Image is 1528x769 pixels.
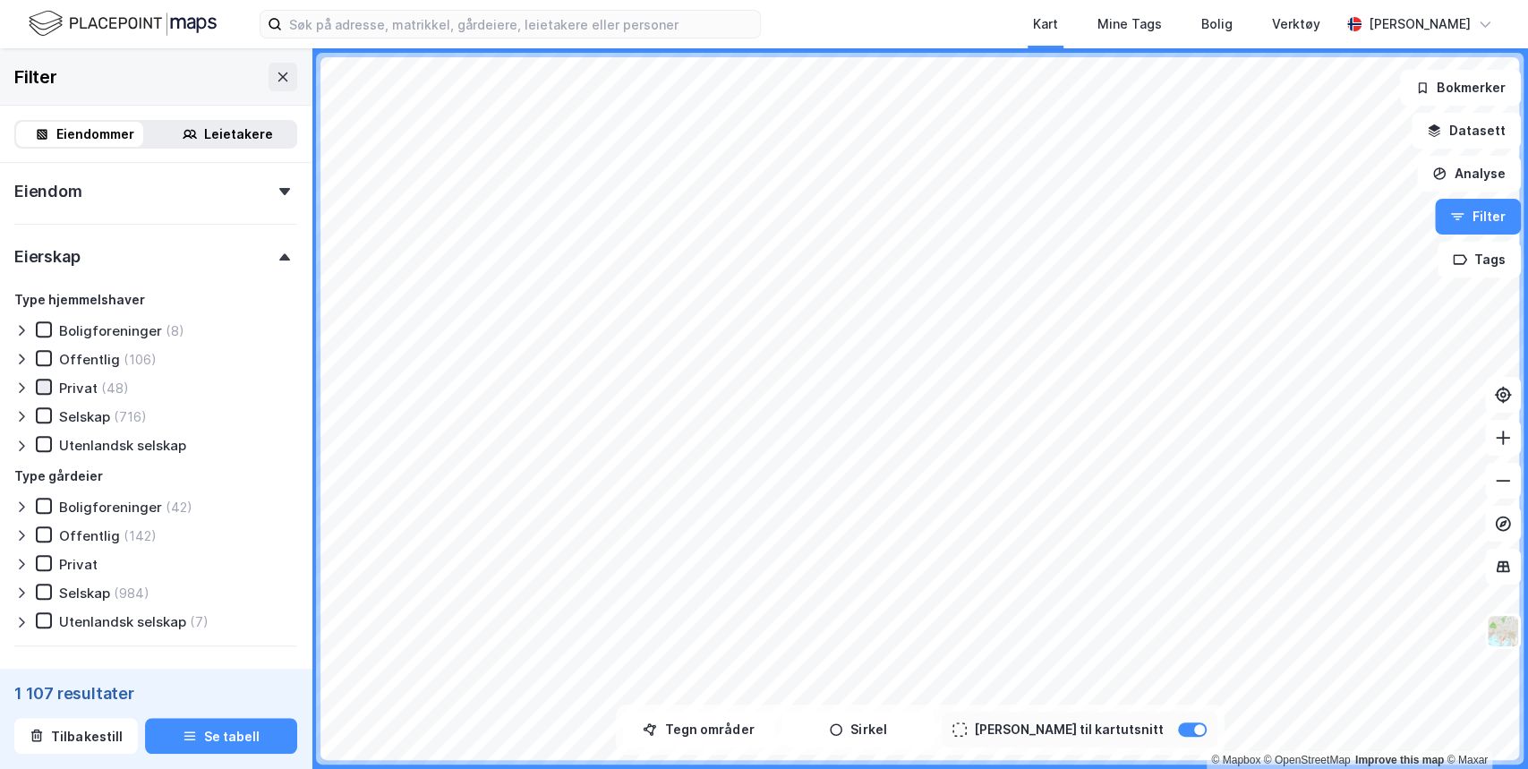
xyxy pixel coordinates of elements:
[59,380,98,397] div: Privat
[1033,13,1058,35] div: Kart
[166,322,184,339] div: (8)
[124,351,157,368] div: (106)
[101,380,129,397] div: (48)
[59,408,110,425] div: Selskap
[114,585,149,602] div: (984)
[124,527,157,544] div: (142)
[1417,156,1521,192] button: Analyse
[14,63,57,91] div: Filter
[1412,113,1521,149] button: Datasett
[1355,754,1444,766] a: Improve this map
[1264,754,1351,766] a: OpenStreetMap
[59,556,98,573] div: Privat
[145,719,297,755] button: Se tabell
[282,11,760,38] input: Søk på adresse, matrikkel, gårdeiere, leietakere eller personer
[1435,199,1521,235] button: Filter
[14,683,297,705] div: 1 107 resultater
[114,408,147,425] div: (716)
[1097,13,1162,35] div: Mine Tags
[974,719,1164,740] div: [PERSON_NAME] til kartutsnitt
[782,712,935,748] button: Sirkel
[59,437,186,454] div: Utenlandsk selskap
[59,613,186,630] div: Utenlandsk selskap
[14,466,103,487] div: Type gårdeier
[190,613,209,630] div: (7)
[1438,683,1528,769] iframe: Chat Widget
[59,585,110,602] div: Selskap
[14,719,138,755] button: Tilbakestill
[1400,70,1521,106] button: Bokmerker
[1438,242,1521,278] button: Tags
[623,712,775,748] button: Tegn områder
[59,499,162,516] div: Boligforeninger
[1486,614,1520,648] img: Z
[1438,683,1528,769] div: Kontrollprogram for chat
[1211,754,1260,766] a: Mapbox
[14,289,145,311] div: Type hjemmelshaver
[204,124,273,145] div: Leietakere
[59,527,120,544] div: Offentlig
[14,668,87,689] div: Leietaker
[1201,13,1233,35] div: Bolig
[14,181,82,202] div: Eiendom
[1272,13,1320,35] div: Verktøy
[166,499,192,516] div: (42)
[59,351,120,368] div: Offentlig
[1369,13,1471,35] div: [PERSON_NAME]
[59,322,162,339] div: Boligforeninger
[14,246,80,268] div: Eierskap
[29,8,217,39] img: logo.f888ab2527a4732fd821a326f86c7f29.svg
[56,124,134,145] div: Eiendommer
